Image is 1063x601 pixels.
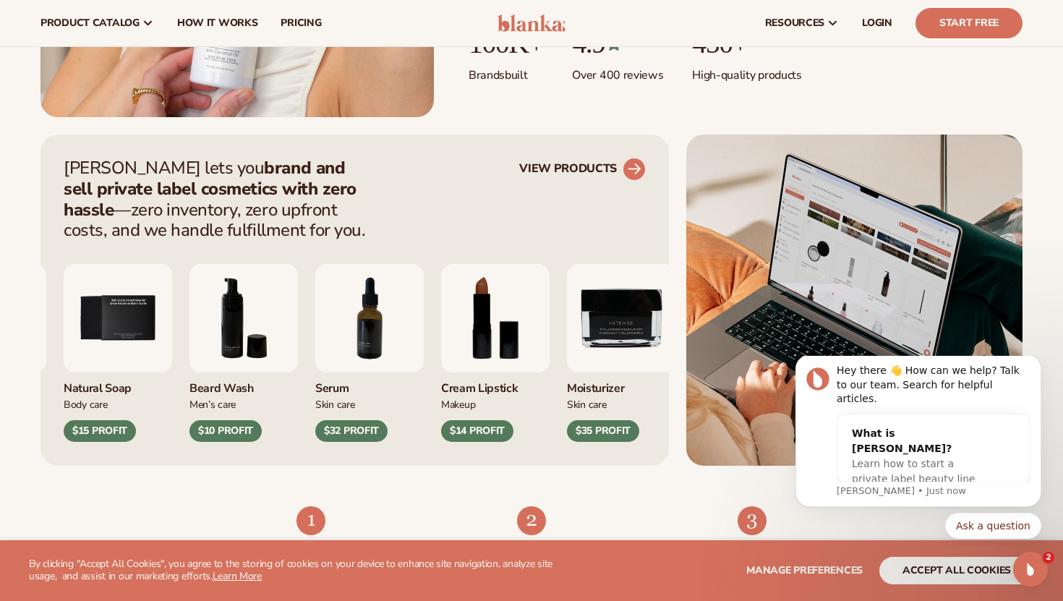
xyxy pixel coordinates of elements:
div: $14 PROFIT [441,420,513,442]
button: Manage preferences [746,557,863,584]
button: Quick reply: Ask a question [171,157,268,183]
div: What is [PERSON_NAME]?Learn how to start a private label beauty line with [PERSON_NAME] [64,59,227,158]
div: Skin Care [315,396,424,412]
div: Hey there 👋 How can we help? Talk to our team. Search for helpful articles. [63,8,257,51]
p: By clicking "Accept All Cookies", you agree to the storing of cookies on your device to enhance s... [29,558,565,583]
div: 8 / 9 [441,264,550,442]
img: Profile image for Lee [33,12,56,35]
div: 5 / 9 [64,264,172,442]
div: $32 PROFIT [315,420,388,442]
p: Message from Lee, sent Just now [63,129,257,142]
div: What is [PERSON_NAME]? [78,70,213,101]
img: Nature bar of soap. [64,264,172,372]
div: Makeup [441,396,550,412]
span: 2 [1043,552,1054,563]
div: Natural Soap [64,372,172,396]
span: resources [765,17,824,29]
span: How It Works [177,17,258,29]
div: $35 PROFIT [567,420,639,442]
p: High-quality products [692,59,801,83]
span: product catalog [40,17,140,29]
img: Moisturizer. [567,264,675,372]
div: Body Care [64,396,172,412]
img: Shopify Image 2 [686,135,1023,466]
span: pricing [281,17,321,29]
img: Collagen and retinol serum. [315,264,424,372]
span: Learn how to start a private label beauty line with [PERSON_NAME] [78,102,202,144]
div: Serum [315,372,424,396]
div: $15 PROFIT [64,420,136,442]
p: Over 400 reviews [572,59,663,83]
img: Shopify Image 6 [738,506,767,535]
div: Skin Care [567,396,675,412]
div: Cream Lipstick [441,372,550,396]
span: Manage preferences [746,563,863,577]
div: $10 PROFIT [189,420,262,442]
div: Message content [63,8,257,127]
div: 7 / 9 [315,264,424,442]
a: VIEW PRODUCTS [519,158,646,181]
div: 6 / 9 [189,264,298,442]
img: Shopify Image 4 [296,506,325,535]
div: Men’s Care [189,396,298,412]
div: 9 / 9 [567,264,675,442]
div: Moisturizer [567,372,675,396]
iframe: Intercom notifications message [774,356,1063,547]
img: logo [498,14,566,32]
a: Learn More [213,569,262,583]
img: Foaming beard wash. [189,264,298,372]
img: Luxury cream lipstick. [441,264,550,372]
img: Shopify Image 5 [517,506,546,535]
div: Quick reply options [22,157,268,183]
p: Brands built [469,59,543,83]
p: [PERSON_NAME] lets you —zero inventory, zero upfront costs, and we handle fulfillment for you. [64,158,375,241]
button: accept all cookies [879,557,1034,584]
a: Start Free [915,8,1023,38]
iframe: Intercom live chat [1013,552,1048,587]
strong: brand and sell private label cosmetics with zero hassle [64,156,357,221]
div: Beard Wash [189,372,298,396]
span: LOGIN [862,17,892,29]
